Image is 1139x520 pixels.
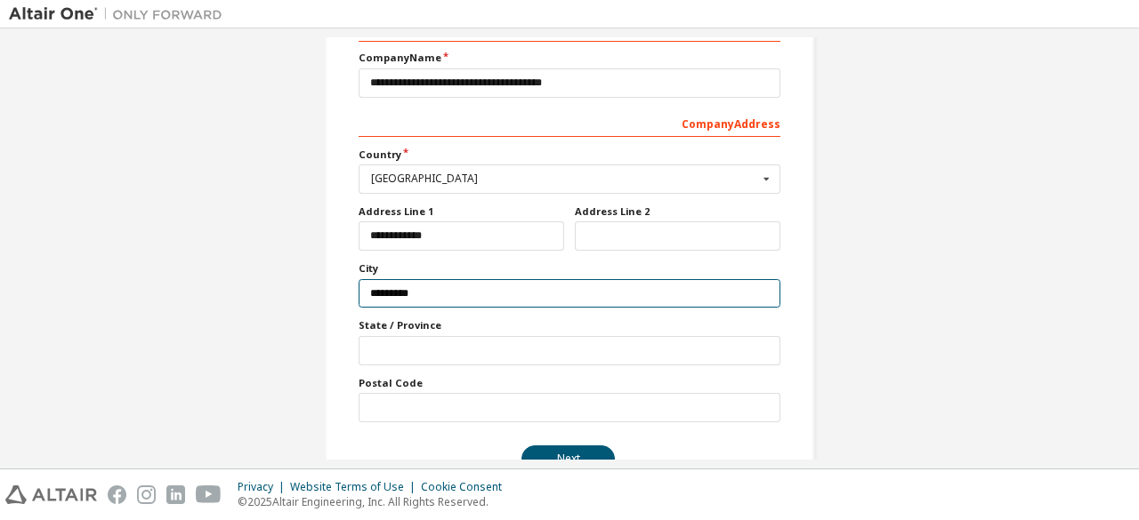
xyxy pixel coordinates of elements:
label: Company Name [359,51,780,65]
div: Website Terms of Use [290,480,421,494]
label: State / Province [359,318,780,332]
div: Cookie Consent [421,480,513,494]
label: Address Line 1 [359,204,564,219]
label: Address Line 2 [575,204,780,219]
img: Altair One [9,5,231,23]
img: instagram.svg [137,485,156,504]
label: Postal Code [359,376,780,390]
label: Country [359,148,780,162]
img: altair_logo.svg [5,485,97,504]
div: Privacy [238,480,290,494]
img: youtube.svg [196,485,222,504]
img: linkedin.svg [166,485,185,504]
label: City [359,261,780,276]
div: [GEOGRAPHIC_DATA] [371,173,758,184]
p: © 2025 Altair Engineering, Inc. All Rights Reserved. [238,494,513,509]
div: Company Address [359,108,780,137]
img: facebook.svg [108,485,126,504]
button: Next [521,445,615,472]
